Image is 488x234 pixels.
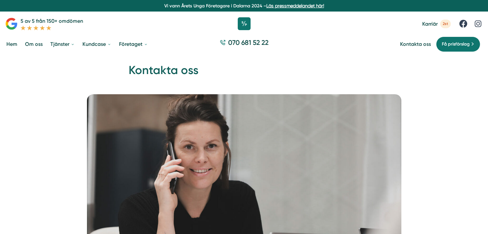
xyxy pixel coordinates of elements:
a: Läs pressmeddelandet här! [266,3,324,8]
span: Karriär [422,21,438,27]
a: Hem [5,36,19,52]
p: Vi vann Årets Unga Företagare i Dalarna 2024 – [3,3,485,9]
p: 5 av 5 från 150+ omdömen [21,17,83,25]
span: 2st [440,20,451,28]
a: Kundcase [81,36,113,52]
h1: Kontakta oss [129,63,360,83]
a: Om oss [24,36,44,52]
a: 070 681 52 22 [217,38,271,50]
a: Företaget [118,36,149,52]
a: Tjänster [49,36,76,52]
a: Karriär 2st [422,20,451,28]
span: Få prisförslag [442,41,470,48]
span: 070 681 52 22 [228,38,269,47]
a: Kontakta oss [400,41,431,47]
a: Få prisförslag [436,37,480,52]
